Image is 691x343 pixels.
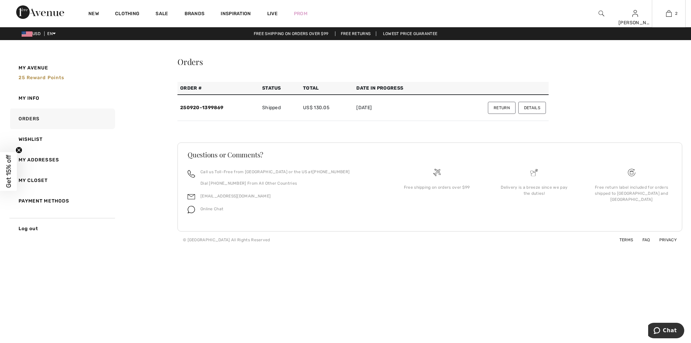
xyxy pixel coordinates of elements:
td: US$ 130.05 [300,95,354,121]
div: Orders [177,58,549,66]
p: Dial [PHONE_NUMBER] From All Other Countries [200,180,350,186]
a: My Addresses [9,150,115,170]
img: 1ère Avenue [16,5,64,19]
img: chat [188,206,195,213]
img: call [188,170,195,178]
a: Brands [185,11,205,18]
img: Delivery is a breeze since we pay the duties! [530,169,538,176]
h3: Questions or Comments? [188,151,672,158]
img: Free shipping on orders over $99 [628,169,635,176]
a: Sale [156,11,168,18]
a: Free shipping on orders over $99 [248,31,334,36]
div: Free shipping on orders over $99 [393,184,480,190]
div: © [GEOGRAPHIC_DATA] All Rights Reserved [183,237,270,243]
span: EN [47,31,56,36]
img: My Bag [666,9,672,18]
img: US Dollar [22,31,32,37]
div: [PERSON_NAME] [618,19,652,26]
span: My Avenue [19,64,49,71]
a: Live [267,10,278,17]
a: [PHONE_NUMBER] [312,169,350,174]
button: Close teaser [16,147,22,154]
th: Date in Progress [354,82,442,95]
a: Log out [9,218,115,239]
th: Order # [177,82,259,95]
img: email [188,193,195,200]
div: Free return label included for orders shipped to [GEOGRAPHIC_DATA] and [GEOGRAPHIC_DATA] [588,184,675,202]
span: Inspiration [221,11,251,18]
a: 2 [652,9,685,18]
td: Shipped [259,95,300,121]
span: USD [22,31,43,36]
span: 25 Reward points [19,75,64,81]
span: 2 [675,10,678,17]
iframe: Opens a widget where you can chat to one of our agents [648,323,684,340]
a: Prom [294,10,307,17]
a: My Info [9,88,115,108]
a: Orders [9,108,115,129]
a: Payment Methods [9,191,115,211]
span: Online Chat [200,207,223,211]
a: Privacy [651,238,677,242]
th: Status [259,82,300,95]
a: FAQ [634,238,650,242]
a: 250920-1399869 [180,105,223,111]
img: My Info [632,9,638,18]
a: Sign In [632,10,638,17]
div: Delivery is a breeze since we pay the duties! [491,184,578,196]
a: [EMAIL_ADDRESS][DOMAIN_NAME] [200,194,271,198]
p: Call us Toll-Free from [GEOGRAPHIC_DATA] or the US at [200,169,350,175]
td: [DATE] [354,95,442,121]
a: Clothing [115,11,139,18]
button: Return [488,102,516,114]
a: Wishlist [9,129,115,150]
a: New [88,11,99,18]
a: Free Returns [335,31,377,36]
img: search the website [599,9,604,18]
a: Lowest Price Guarantee [378,31,443,36]
button: Details [518,102,546,114]
a: Terms [611,238,633,242]
th: Total [300,82,354,95]
a: My Closet [9,170,115,191]
span: Get 15% off [5,155,12,188]
img: Free shipping on orders over $99 [433,169,441,176]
